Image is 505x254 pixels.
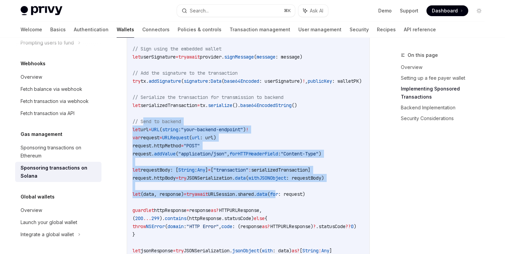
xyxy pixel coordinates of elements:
span: ). [159,215,165,221]
div: Fetch transaction via API [21,109,75,117]
span: httpResponse [154,207,186,213]
span: : [319,248,321,254]
span: : [208,78,211,84]
a: Wallets [117,22,134,38]
span: "Content-Type" [281,151,319,157]
span: "your-backend-endpoint" [181,126,243,133]
span: request [141,135,159,141]
span: : request) [278,191,305,197]
div: Sponsoring transactions on Solana [21,164,97,180]
span: = [184,191,186,197]
span: url [192,135,200,141]
span: : requestBody) [286,175,324,181]
span: as? [292,248,300,254]
span: domain [168,223,184,229]
a: Transaction management [230,22,290,38]
span: await [195,191,208,197]
span: // Serialize the transaction for transmission to backend [132,94,284,100]
button: Toggle dark mode [474,5,484,16]
span: } [132,231,135,238]
span: message [257,54,275,60]
span: string [162,126,178,133]
span: ⌘ K [284,8,291,13]
div: Search... [190,7,209,15]
span: let [132,102,141,108]
span: request. [132,175,154,181]
span: () [292,102,297,108]
span: as? [211,207,219,213]
span: "HTTP Error" [186,223,219,229]
span: 200 [135,215,143,221]
span: ( [189,135,192,141]
span: ( [267,191,270,197]
span: tx. [141,78,149,84]
span: ? [313,223,316,229]
span: // Add the signature to the transaction [132,70,238,76]
h5: Gas management [21,130,62,138]
span: ! [246,126,248,133]
span: 299 [151,215,159,221]
span: base64Encoded [224,78,259,84]
span: "transaction" [213,167,248,173]
span: = [208,167,211,173]
span: let [132,167,141,173]
span: httpBody [154,175,176,181]
span: addValue [154,151,176,157]
span: try [186,191,195,197]
span: "application/json" [178,151,227,157]
a: Launch your global wallet [15,216,101,228]
span: try [178,175,186,181]
span: (data, response) [141,191,184,197]
span: ( [259,248,262,254]
span: [ [300,248,302,254]
span: { [265,215,267,221]
h5: Webhooks [21,60,46,68]
span: ) [251,215,254,221]
span: ] [329,248,332,254]
a: Overview [15,71,101,83]
a: Connectors [142,22,170,38]
span: signature [184,78,208,84]
a: Policies & controls [178,22,221,38]
span: ( [246,175,248,181]
span: = [181,143,184,149]
span: throw [132,223,146,229]
a: Setting up a fee payer wallet [401,73,490,83]
span: JSONSerialization. [184,248,232,254]
span: guard [132,207,146,213]
span: code [221,223,232,229]
span: ( [159,126,162,133]
span: contains [165,215,186,221]
span: url [141,126,149,133]
span: : [278,151,281,157]
span: var [132,135,141,141]
a: Authentication [74,22,109,38]
div: Launch your global wallet [21,218,77,226]
span: String [178,167,195,173]
span: as? [262,223,270,229]
span: , [219,223,221,229]
span: , [305,78,308,84]
img: light logo [21,6,62,15]
span: statusCode [224,215,251,221]
span: with [262,248,273,254]
span: await [186,54,200,60]
span: = [149,126,151,133]
a: Overview [401,62,490,73]
span: : [195,167,197,173]
span: String [302,248,319,254]
span: Any [321,248,329,254]
span: . [254,191,257,197]
div: Overview [21,206,42,214]
span: response [189,207,211,213]
span: publicKey [308,78,332,84]
span: Ask AI [310,7,323,14]
div: Integrate a global wallet [21,230,74,239]
span: for [270,191,278,197]
span: ) [243,126,246,133]
span: : [184,223,186,229]
div: Fetch transaction via webhook [21,97,89,105]
span: tx. [200,102,208,108]
span: ( [181,78,184,84]
span: ... [143,215,151,221]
